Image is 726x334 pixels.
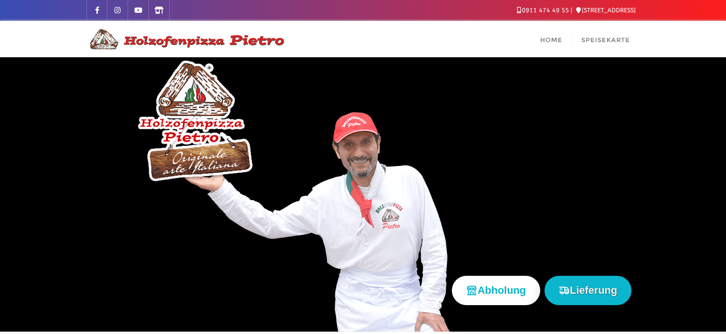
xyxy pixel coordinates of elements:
span: Speisekarte [581,36,630,44]
img: Logo [86,28,285,51]
button: Abholung [452,276,540,305]
a: Speisekarte [572,21,640,57]
button: Lieferung [544,276,631,305]
a: [STREET_ADDRESS] [576,7,636,14]
a: Home [531,21,572,57]
a: 0911 474 49 55 [517,7,569,14]
span: Home [540,36,562,44]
